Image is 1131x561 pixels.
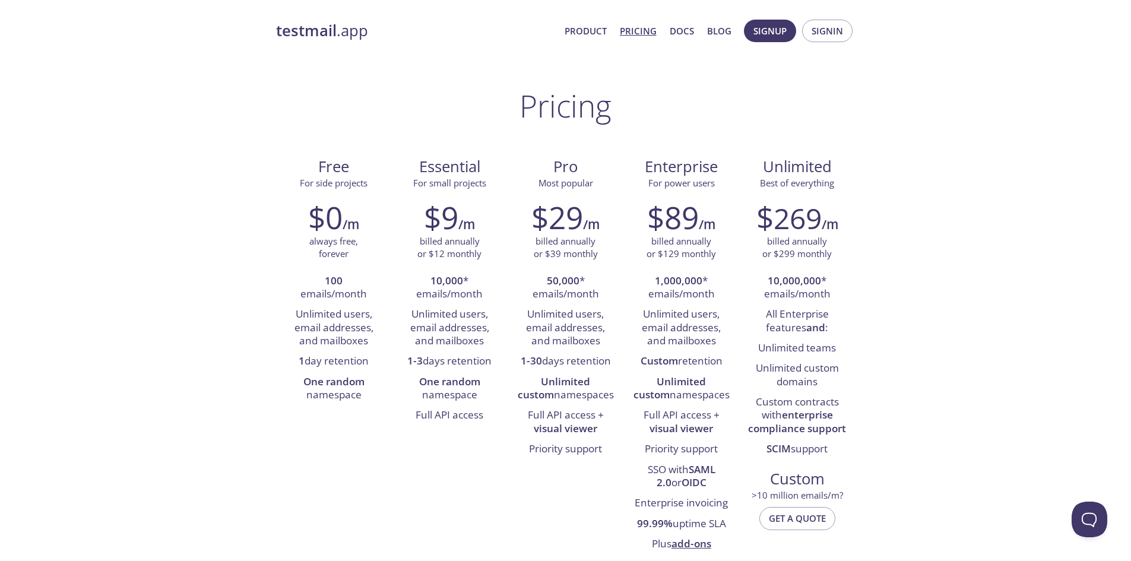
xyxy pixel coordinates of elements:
strong: 1-3 [407,354,423,367]
li: days retention [401,351,499,372]
p: billed annually or $129 monthly [647,235,716,261]
span: For small projects [413,177,486,189]
a: Blog [707,23,731,39]
h2: $ [756,199,822,235]
li: Unlimited teams [748,338,846,359]
li: retention [632,351,730,372]
strong: 10,000 [430,274,463,287]
span: For power users [648,177,715,189]
button: Signup [744,20,796,42]
li: Unlimited users, email addresses, and mailboxes [285,305,383,351]
span: Signup [753,23,787,39]
li: namespace [285,372,383,406]
strong: Custom [641,354,678,367]
li: day retention [285,351,383,372]
span: Essential [401,157,498,177]
button: Signin [802,20,853,42]
li: SSO with or [632,460,730,494]
strong: OIDC [682,476,707,489]
span: > 10 million emails/m? [752,489,843,501]
strong: visual viewer [650,421,713,435]
li: Unlimited users, email addresses, and mailboxes [517,305,614,351]
strong: One random [303,375,365,388]
span: 269 [774,199,822,237]
strong: 100 [325,274,343,287]
span: Free [286,157,382,177]
li: days retention [517,351,614,372]
strong: enterprise compliance support [748,408,846,435]
h2: $29 [531,199,583,235]
strong: 99.99% [637,516,673,530]
li: Full API access + [517,405,614,439]
li: uptime SLA [632,514,730,534]
h6: /m [343,214,359,234]
strong: 1,000,000 [655,274,702,287]
span: Custom [749,469,845,489]
strong: 50,000 [547,274,579,287]
a: Docs [670,23,694,39]
li: namespace [401,372,499,406]
p: billed annually or $39 monthly [534,235,598,261]
span: Best of everything [760,177,834,189]
li: Full API access [401,405,499,426]
li: * emails/month [748,271,846,305]
span: Most popular [538,177,593,189]
p: billed annually or $12 monthly [417,235,481,261]
a: Product [565,23,607,39]
span: Get a quote [769,511,826,526]
li: All Enterprise features : [748,305,846,338]
h6: /m [822,214,838,234]
strong: visual viewer [534,421,597,435]
span: Enterprise [633,157,730,177]
span: Signin [812,23,843,39]
h2: $9 [424,199,458,235]
h6: /m [458,214,475,234]
h6: /m [583,214,600,234]
li: emails/month [285,271,383,305]
strong: Unlimited custom [518,375,591,401]
li: Priority support [517,439,614,459]
li: Unlimited custom domains [748,359,846,392]
p: billed annually or $299 monthly [762,235,832,261]
button: Get a quote [759,507,835,530]
li: Plus [632,534,730,554]
strong: One random [419,375,480,388]
strong: 10,000,000 [768,274,821,287]
h2: $0 [308,199,343,235]
strong: SAML 2.0 [657,462,715,489]
li: Priority support [632,439,730,459]
li: namespaces [632,372,730,406]
span: Unlimited [763,156,832,177]
li: * emails/month [401,271,499,305]
li: support [748,439,846,459]
strong: Unlimited custom [633,375,707,401]
a: add-ons [671,537,711,550]
iframe: Help Scout Beacon - Open [1072,502,1107,537]
strong: SCIM [766,442,791,455]
li: Unlimited users, email addresses, and mailboxes [401,305,499,351]
li: Enterprise invoicing [632,493,730,514]
a: testmail.app [276,21,555,41]
h1: Pricing [519,88,612,123]
h6: /m [699,214,715,234]
h2: $89 [647,199,699,235]
li: * emails/month [517,271,614,305]
p: always free, forever [309,235,358,261]
a: Pricing [620,23,657,39]
li: namespaces [517,372,614,406]
strong: testmail [276,20,337,41]
li: * emails/month [632,271,730,305]
strong: 1-30 [521,354,542,367]
strong: and [806,321,825,334]
span: For side projects [300,177,368,189]
span: Pro [517,157,614,177]
li: Full API access + [632,405,730,439]
li: Unlimited users, email addresses, and mailboxes [632,305,730,351]
li: Custom contracts with [748,392,846,439]
strong: 1 [299,354,305,367]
